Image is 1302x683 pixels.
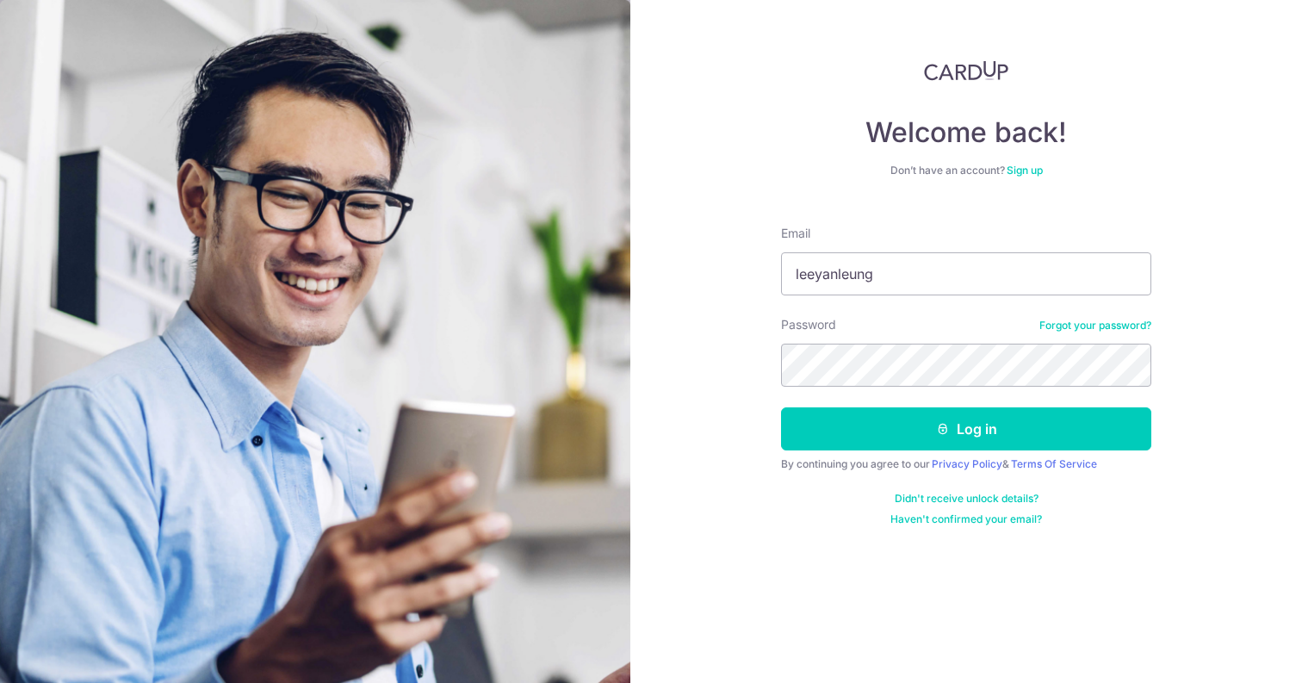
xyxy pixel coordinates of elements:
[781,252,1151,295] input: Enter your Email
[781,316,836,333] label: Password
[890,512,1042,526] a: Haven't confirmed your email?
[781,457,1151,471] div: By continuing you agree to our &
[781,407,1151,450] button: Log in
[932,457,1002,470] a: Privacy Policy
[924,60,1008,81] img: CardUp Logo
[781,164,1151,177] div: Don’t have an account?
[1011,457,1097,470] a: Terms Of Service
[781,225,810,242] label: Email
[781,115,1151,150] h4: Welcome back!
[1007,164,1043,177] a: Sign up
[895,492,1038,506] a: Didn't receive unlock details?
[1039,319,1151,332] a: Forgot your password?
